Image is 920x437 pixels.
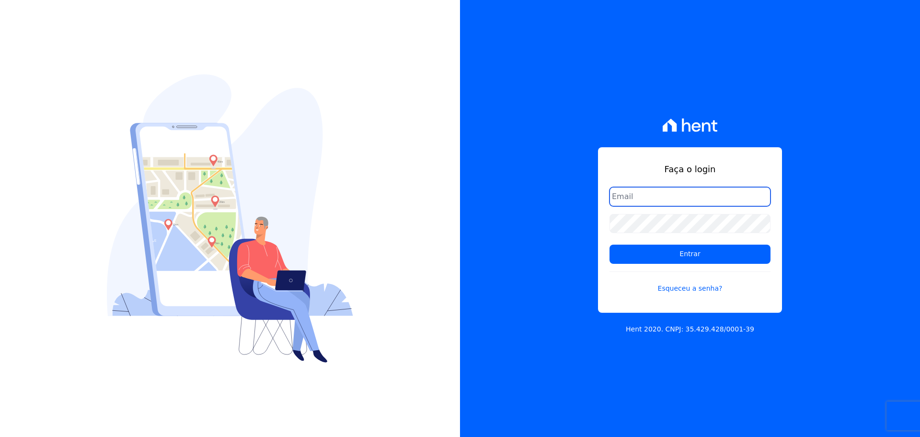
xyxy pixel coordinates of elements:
[609,187,770,206] input: Email
[609,245,770,264] input: Entrar
[609,163,770,176] h1: Faça o login
[107,74,353,363] img: Login
[609,272,770,294] a: Esqueceu a senha?
[626,324,754,334] p: Hent 2020. CNPJ: 35.429.428/0001-39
